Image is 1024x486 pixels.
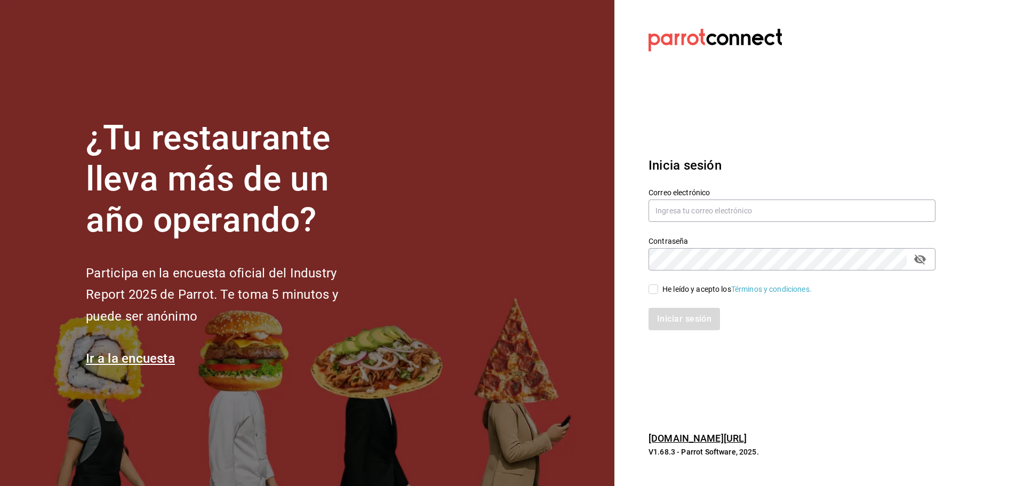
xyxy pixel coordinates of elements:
h2: Participa en la encuesta oficial del Industry Report 2025 de Parrot. Te toma 5 minutos y puede se... [86,262,374,328]
label: Correo electrónico [649,189,935,196]
button: passwordField [911,250,929,268]
h1: ¿Tu restaurante lleva más de un año operando? [86,118,374,241]
a: Términos y condiciones. [731,285,812,293]
a: [DOMAIN_NAME][URL] [649,433,747,444]
a: Ir a la encuesta [86,351,175,366]
p: V1.68.3 - Parrot Software, 2025. [649,447,935,457]
h3: Inicia sesión [649,156,935,175]
div: He leído y acepto los [662,284,812,295]
label: Contraseña [649,237,935,245]
input: Ingresa tu correo electrónico [649,200,935,222]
